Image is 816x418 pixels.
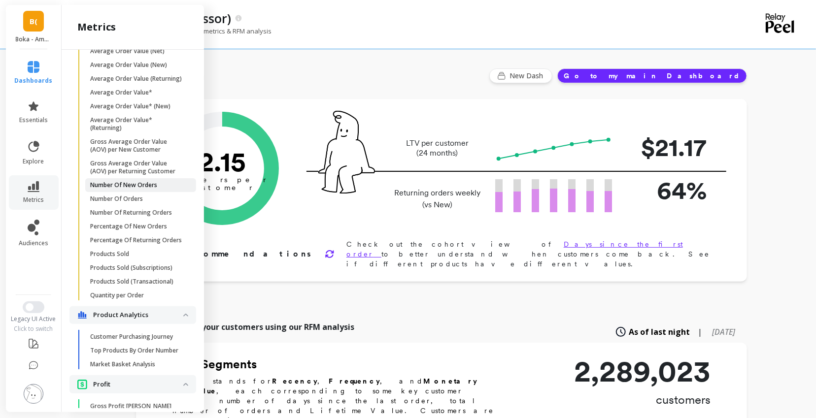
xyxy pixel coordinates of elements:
p: Average Order Value* (Returning) [90,116,184,132]
p: Gross Average Order Value (AOV) per New Customer [90,138,184,154]
button: New Dash [489,68,552,83]
p: Products Sold (Transactional) [90,278,173,286]
p: Boka - Amazon (Essor) [16,35,52,43]
button: Go to my main Dashboard [557,68,747,83]
p: Percentage Of New Orders [90,223,167,230]
p: Number Of Orders [90,195,143,203]
p: Products Sold (Subscriptions) [90,264,172,272]
p: 64% [628,172,707,209]
p: Explore all of your customers using our RFM analysis [148,321,354,333]
span: As of last night [629,326,690,338]
img: navigation item icon [77,379,87,389]
tspan: customer [191,183,254,192]
p: 2,289,023 [574,356,711,386]
p: Average Order Value* [90,89,152,96]
p: Percentage Of Returning Orders [90,236,182,244]
text: 2.15 [199,145,246,178]
img: pal seatted on line [318,111,375,193]
p: customers [574,392,711,408]
p: LTV per customer (24 months) [391,138,483,158]
h2: metrics [77,20,116,34]
p: Profit [93,380,183,389]
p: Gross Profit [PERSON_NAME] [90,402,171,410]
h2: RFM Segments [172,356,508,372]
b: Recency [272,377,317,385]
span: | [698,326,702,338]
div: Legacy UI Active [5,315,63,323]
p: Average Order Value* (New) [90,102,170,110]
p: Product Analytics [93,310,183,320]
span: [DATE] [712,326,735,337]
span: essentials [19,116,48,124]
tspan: orders per [177,175,267,184]
span: B( [30,16,37,27]
p: Top Products By Order Number [90,347,178,354]
button: Switch to New UI [23,301,44,313]
p: $21.17 [628,129,707,166]
span: audiences [19,239,48,247]
p: Average Order Value (Returning) [90,75,182,83]
p: Number Of Returning Orders [90,209,172,217]
p: Market Basket Analysis [90,360,155,368]
p: Products Sold [90,250,129,258]
p: Check out the cohort view of to better understand when customers come back. See if different prod... [346,239,715,269]
span: explore [23,158,44,165]
p: Number Of New Orders [90,181,157,189]
img: down caret icon [183,383,188,386]
b: Frequency [329,377,380,385]
p: Average Order Value (New) [90,61,167,69]
span: New Dash [510,71,546,81]
p: Customer Purchasing Journey [90,333,173,341]
p: Gross Average Order Value (AOV) per Returning Customer [90,160,184,175]
img: navigation item icon [77,311,87,319]
p: Returning orders weekly (vs New) [391,187,483,211]
span: dashboards [15,77,53,85]
p: Recommendations [170,248,313,260]
p: Average Order Value (Net) [90,47,165,55]
p: Quantity per Order [90,291,144,299]
img: down caret icon [183,314,188,317]
span: metrics [23,196,44,204]
img: profile picture [24,384,43,404]
div: Click to switch [5,325,63,333]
